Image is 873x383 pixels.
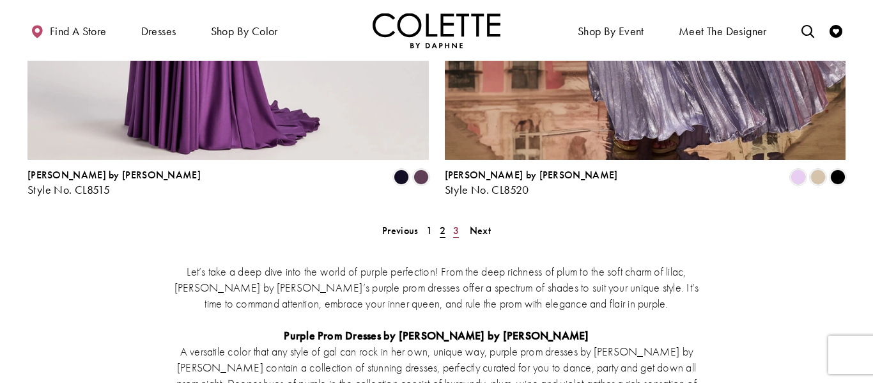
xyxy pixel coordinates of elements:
i: Black [830,169,846,185]
a: Meet the designer [676,13,770,48]
span: Shop By Event [575,13,647,48]
span: Find a store [50,25,107,38]
span: Style No. CL8515 [27,182,110,197]
img: Colette by Daphne [373,13,500,48]
a: 3 [449,221,463,240]
a: Toggle search [798,13,817,48]
i: Plum [413,169,429,185]
span: Dresses [138,13,180,48]
a: Visit Home Page [373,13,500,48]
span: Dresses [141,25,176,38]
span: Current page [436,221,449,240]
span: Style No. CL8520 [445,182,529,197]
a: Check Wishlist [826,13,846,48]
i: Gold Dust [810,169,826,185]
span: [PERSON_NAME] by [PERSON_NAME] [445,168,618,182]
span: Shop by color [208,13,281,48]
a: 1 [422,221,436,240]
span: [PERSON_NAME] by [PERSON_NAME] [27,168,201,182]
a: Next Page [466,221,495,240]
span: Previous [382,224,418,237]
span: Next [470,224,491,237]
i: Midnight [394,169,409,185]
span: 3 [453,224,459,237]
a: Find a store [27,13,109,48]
div: Colette by Daphne Style No. CL8515 [27,169,201,196]
p: Let’s take a deep dive into the world of purple perfection! From the deep richness of plum to the... [165,263,708,311]
span: 2 [440,224,445,237]
a: Prev Page [378,221,422,240]
span: Shop By Event [578,25,644,38]
strong: Purple Prom Dresses by [PERSON_NAME] by [PERSON_NAME] [284,328,589,343]
i: Lilac [791,169,806,185]
span: 1 [426,224,432,237]
span: Meet the designer [679,25,767,38]
div: Colette by Daphne Style No. CL8520 [445,169,618,196]
span: Shop by color [211,25,278,38]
